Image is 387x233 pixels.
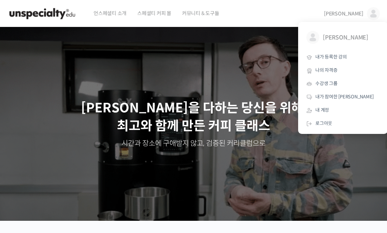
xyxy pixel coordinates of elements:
a: 내가 등록한 강의 [301,51,385,64]
a: 홈 [2,173,47,191]
span: 나의 자격증 [315,67,338,73]
a: 나의 자격증 [301,64,385,77]
a: 내가 참여한 [PERSON_NAME] [301,90,385,104]
a: 수강생 그룹 [301,77,385,90]
span: 내 계정 [315,107,329,113]
a: [PERSON_NAME] [301,25,385,51]
span: [PERSON_NAME] [324,10,363,17]
span: 내가 참여한 [PERSON_NAME] [315,94,374,100]
a: 로그아웃 [301,117,385,130]
span: [PERSON_NAME] [323,31,376,45]
span: 설정 [111,184,119,190]
span: 내가 등록한 강의 [315,54,347,60]
span: 홈 [23,184,27,190]
span: 수강생 그룹 [315,80,338,87]
span: 로그아웃 [315,120,332,126]
a: 대화 [47,173,92,191]
a: 내 계정 [301,104,385,117]
a: 설정 [92,173,138,191]
span: 대화 [66,185,74,190]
